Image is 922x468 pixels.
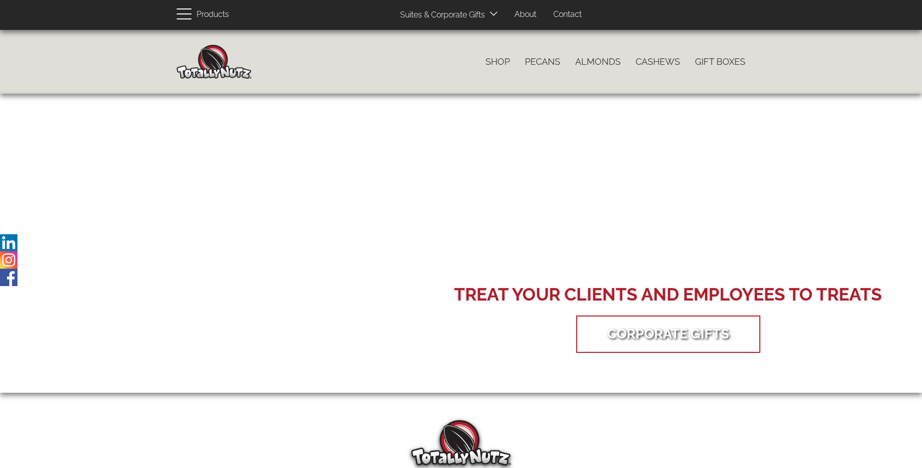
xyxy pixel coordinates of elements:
[411,420,511,466] img: Totally Nutz Logo
[478,51,517,72] a: Shop
[393,5,488,25] a: Suites & Corporate Gifts
[546,5,589,24] a: Contact
[568,51,628,72] a: Almonds
[507,5,544,24] a: About
[177,45,251,79] img: Home
[517,51,568,72] a: Pecans
[197,7,229,22] span: Products
[628,51,688,72] a: Cashews
[688,51,753,72] a: Gift Boxes
[592,318,744,349] a: Corporate Gifts
[454,282,882,307] div: Treat your Clients and Employees to Treats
